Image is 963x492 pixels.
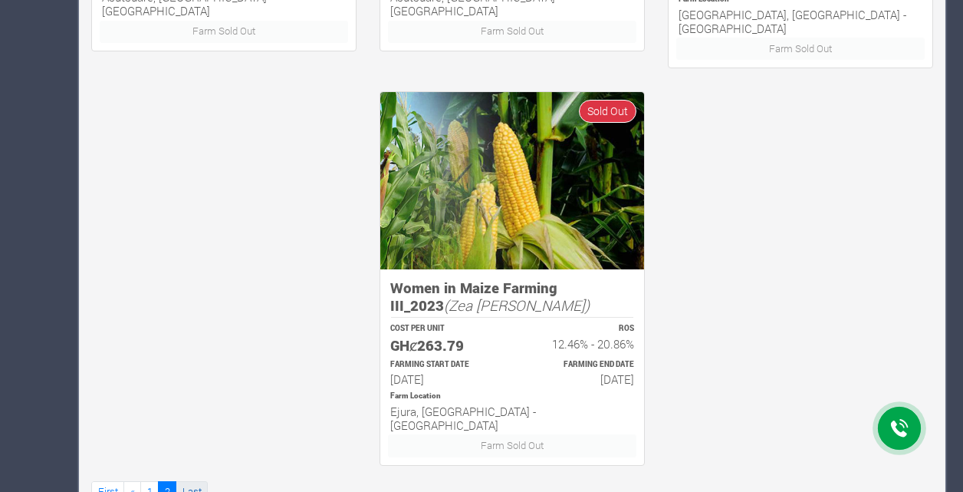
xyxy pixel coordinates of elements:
p: Estimated Farming Start Date [390,359,498,371]
p: COST PER UNIT [390,323,498,335]
h6: [GEOGRAPHIC_DATA], [GEOGRAPHIC_DATA] - [GEOGRAPHIC_DATA] [679,8,922,35]
img: growforme image [380,92,644,269]
p: Location of Farm [390,391,634,402]
h6: [DATE] [390,372,498,386]
h6: 12.46% - 20.86% [526,337,634,351]
p: ROS [526,323,634,335]
i: (Zea [PERSON_NAME]) [444,296,590,315]
h6: [DATE] [526,372,634,386]
span: Sold Out [579,100,636,122]
h6: Ejura, [GEOGRAPHIC_DATA] - [GEOGRAPHIC_DATA] [390,404,634,432]
h5: GHȼ263.79 [390,337,498,355]
h5: Women in Maize Farming III_2023 [390,279,634,314]
p: Estimated Farming End Date [526,359,634,371]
